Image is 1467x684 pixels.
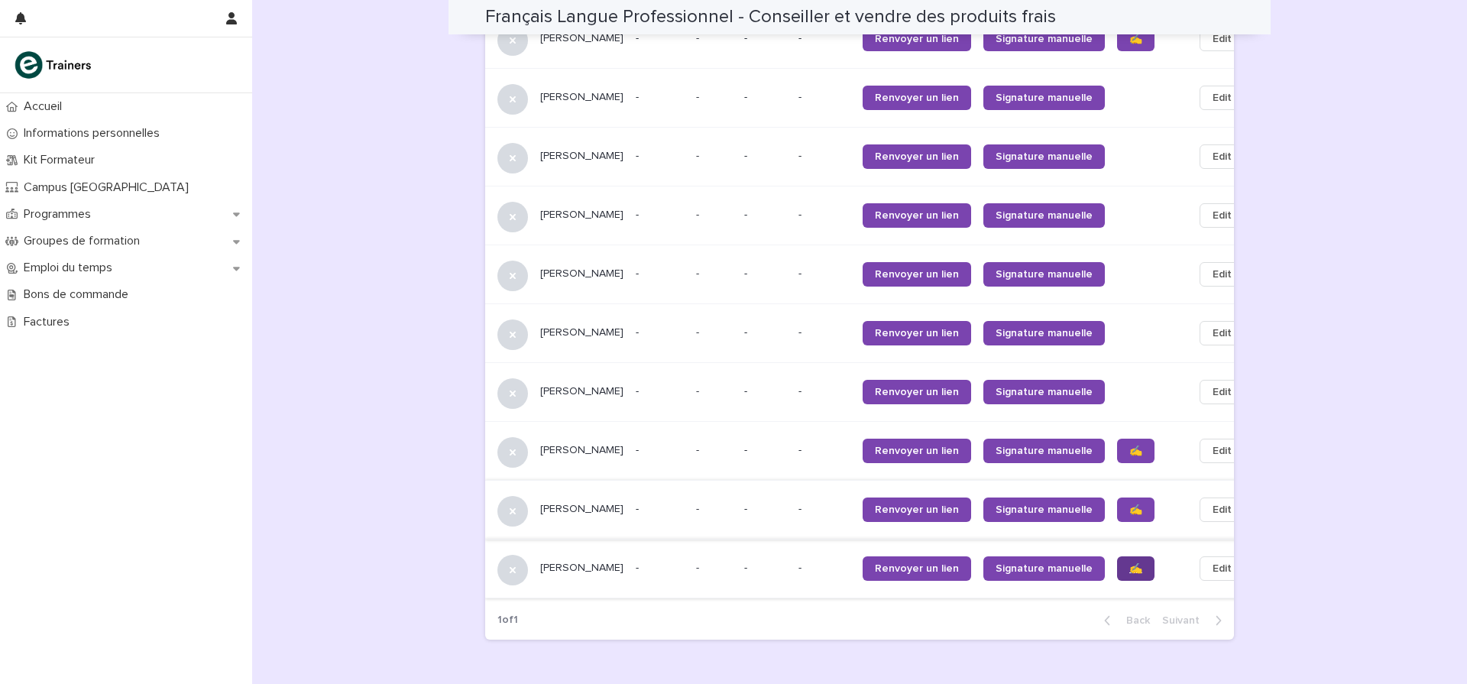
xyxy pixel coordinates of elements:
span: Renvoyer un lien [875,151,959,162]
p: - [636,91,684,104]
a: Signature manuelle [983,498,1105,522]
button: Edit [1200,203,1245,228]
button: Edit [1200,86,1245,110]
p: - [798,150,850,163]
p: - [696,29,702,45]
p: - [696,441,702,457]
span: Signature manuelle [996,446,1093,456]
span: ✍️ [1129,34,1142,44]
span: Signature manuelle [996,269,1093,280]
p: - [744,209,786,222]
a: ✍️ [1117,498,1154,522]
span: Edit [1213,90,1232,105]
tr: [PERSON_NAME]--- --Renvoyer un lienSignature manuelleEdit [485,186,1269,245]
p: Accueil [18,99,74,114]
span: Edit [1213,384,1232,400]
span: Renvoyer un lien [875,92,959,103]
a: Renvoyer un lien [863,321,971,345]
p: - [696,382,702,398]
span: ✍️ [1129,504,1142,515]
span: Signature manuelle [996,210,1093,221]
p: - [696,147,702,163]
p: - [696,559,702,575]
p: Programmes [18,207,103,222]
span: Edit [1213,502,1232,517]
span: Edit [1213,326,1232,341]
span: Renvoyer un lien [875,504,959,515]
p: - [636,326,684,339]
p: [PERSON_NAME] [540,150,623,163]
p: [PERSON_NAME] [540,326,623,339]
img: K0CqGN7SDeD6s4JG8KQk [12,50,96,80]
p: - [696,206,702,222]
tr: [PERSON_NAME]--- --Renvoyer un lienSignature manuelle✍️Edit [485,9,1269,68]
span: Edit [1213,208,1232,223]
p: - [636,267,684,280]
p: - [636,503,684,516]
p: - [744,91,786,104]
button: Edit [1200,321,1245,345]
span: Renvoyer un lien [875,269,959,280]
span: Edit [1213,561,1232,576]
span: Back [1117,615,1150,626]
p: [PERSON_NAME] [540,32,623,45]
a: Signature manuelle [983,27,1105,51]
tr: [PERSON_NAME]--- --Renvoyer un lienSignature manuelle✍️Edit [485,421,1269,480]
p: [PERSON_NAME] [540,267,623,280]
p: - [636,385,684,398]
span: Renvoyer un lien [875,328,959,339]
span: Signature manuelle [996,328,1093,339]
a: Signature manuelle [983,144,1105,169]
a: Renvoyer un lien [863,27,971,51]
a: Renvoyer un lien [863,262,971,287]
p: [PERSON_NAME] [540,91,623,104]
span: Edit [1213,443,1232,459]
p: - [696,323,702,339]
p: - [696,88,702,104]
p: - [744,562,786,575]
p: - [636,32,684,45]
p: Informations personnelles [18,126,172,141]
p: - [798,267,850,280]
button: Next [1156,614,1234,627]
a: Renvoyer un lien [863,380,971,404]
button: Edit [1200,380,1245,404]
a: ✍️ [1117,27,1154,51]
p: - [798,503,850,516]
p: - [636,444,684,457]
h2: Français Langue Professionnel - Conseiller et vendre des produits frais [485,6,1056,28]
span: ✍️ [1129,446,1142,456]
button: Edit [1200,262,1245,287]
p: Emploi du temps [18,261,125,275]
a: ✍️ [1117,556,1154,581]
p: - [744,32,786,45]
p: - [798,209,850,222]
tr: [PERSON_NAME]--- --Renvoyer un lienSignature manuelleEdit [485,245,1269,303]
p: Kit Formateur [18,153,107,167]
p: - [798,326,850,339]
span: Renvoyer un lien [875,34,959,44]
span: Signature manuelle [996,92,1093,103]
p: [PERSON_NAME] [540,503,623,516]
a: Renvoyer un lien [863,86,971,110]
p: - [636,150,684,163]
button: Edit [1200,556,1245,581]
p: - [636,209,684,222]
p: - [696,500,702,516]
p: - [798,385,850,398]
a: Signature manuelle [983,86,1105,110]
p: [PERSON_NAME] [540,562,623,575]
p: - [798,91,850,104]
a: Signature manuelle [983,321,1105,345]
p: - [744,385,786,398]
tr: [PERSON_NAME]--- --Renvoyer un lienSignature manuelleEdit [485,362,1269,421]
a: Signature manuelle [983,439,1105,463]
a: Renvoyer un lien [863,439,971,463]
p: - [744,326,786,339]
tr: [PERSON_NAME]--- --Renvoyer un lienSignature manuelle✍️Edit [485,539,1269,598]
span: Renvoyer un lien [875,210,959,221]
tr: [PERSON_NAME]--- --Renvoyer un lienSignature manuelleEdit [485,127,1269,186]
span: Signature manuelle [996,387,1093,397]
p: Bons de commande [18,287,141,302]
p: [PERSON_NAME] [540,209,623,222]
